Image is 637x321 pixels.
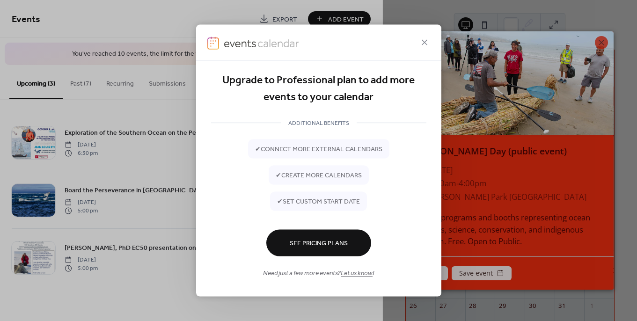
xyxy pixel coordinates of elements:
[290,239,348,248] span: See Pricing Plans
[211,72,426,106] div: Upgrade to Professional plan to add more events to your calendar
[341,267,373,280] a: Let us know
[207,36,220,50] img: logo-icon
[277,197,360,207] span: ✔ set custom start date
[266,229,371,256] button: See Pricing Plans
[281,118,357,128] span: ADDITIONAL BENEFITS
[263,269,374,278] span: Need just a few more events? !
[255,145,382,154] span: ✔ connect more external calendars
[276,171,362,181] span: ✔ create more calendars
[224,36,300,50] img: logo-type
